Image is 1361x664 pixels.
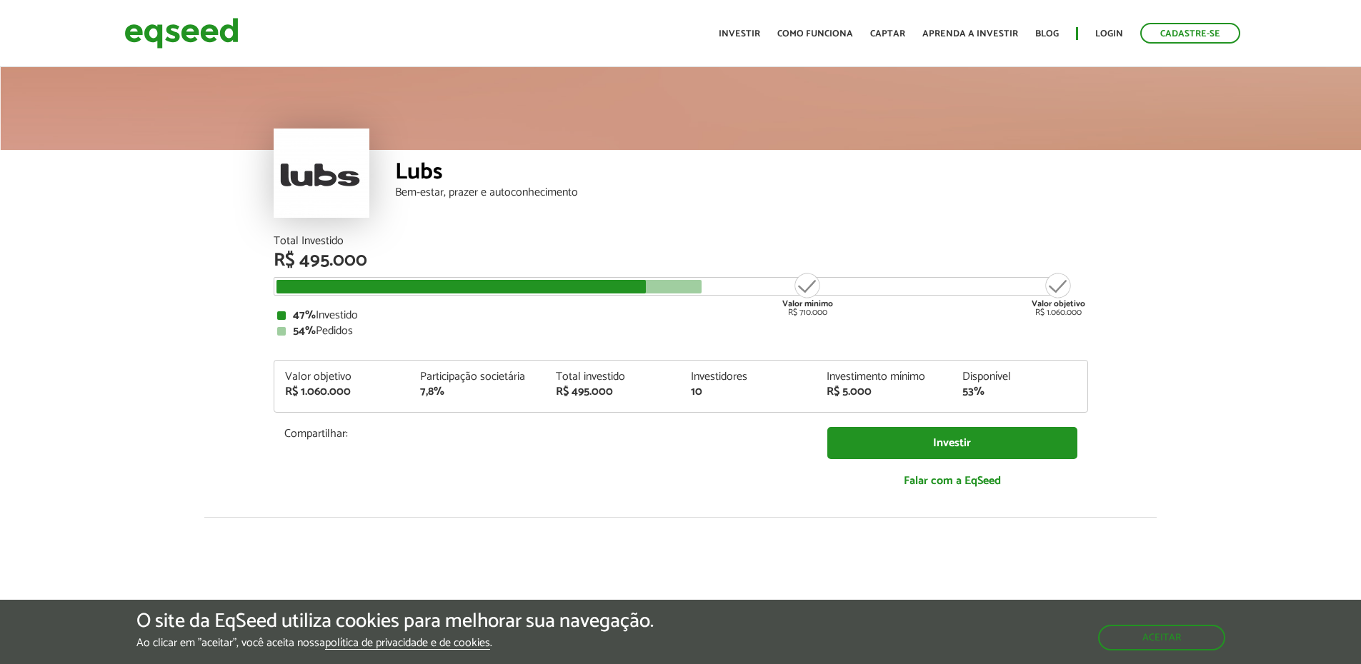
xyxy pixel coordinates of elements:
div: Total Investido [274,236,1088,247]
p: Compartilhar: [284,427,806,441]
div: R$ 710.000 [781,271,834,317]
strong: 47% [293,306,316,325]
strong: Valor objetivo [1032,297,1085,311]
a: Aprenda a investir [922,29,1018,39]
div: R$ 495.000 [556,386,670,398]
a: Cadastre-se [1140,23,1240,44]
div: R$ 495.000 [274,251,1088,270]
div: Investimento mínimo [827,371,941,383]
div: Participação societária [420,371,534,383]
div: Lubs [395,161,1088,187]
div: Valor objetivo [285,371,399,383]
div: R$ 1.060.000 [1032,271,1085,317]
a: Login [1095,29,1123,39]
div: Disponível [962,371,1077,383]
a: Blog [1035,29,1059,39]
a: Investir [827,427,1077,459]
a: Investir [719,29,760,39]
div: Investido [277,310,1085,321]
div: R$ 5.000 [827,386,941,398]
a: Falar com a EqSeed [827,466,1077,496]
strong: Valor mínimo [782,297,833,311]
div: 7,8% [420,386,534,398]
div: 53% [962,386,1077,398]
div: Pedidos [277,326,1085,337]
div: Investidores [691,371,805,383]
div: Total investido [556,371,670,383]
a: Captar [870,29,905,39]
div: R$ 1.060.000 [285,386,399,398]
a: política de privacidade e de cookies [325,638,490,650]
button: Aceitar [1098,625,1225,650]
a: Como funciona [777,29,853,39]
div: Bem-estar, prazer e autoconhecimento [395,187,1088,198]
img: EqSeed [124,14,239,52]
strong: 54% [293,321,316,341]
p: Ao clicar em "aceitar", você aceita nossa . [136,636,654,650]
div: 10 [691,386,805,398]
h5: O site da EqSeed utiliza cookies para melhorar sua navegação. [136,610,654,633]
